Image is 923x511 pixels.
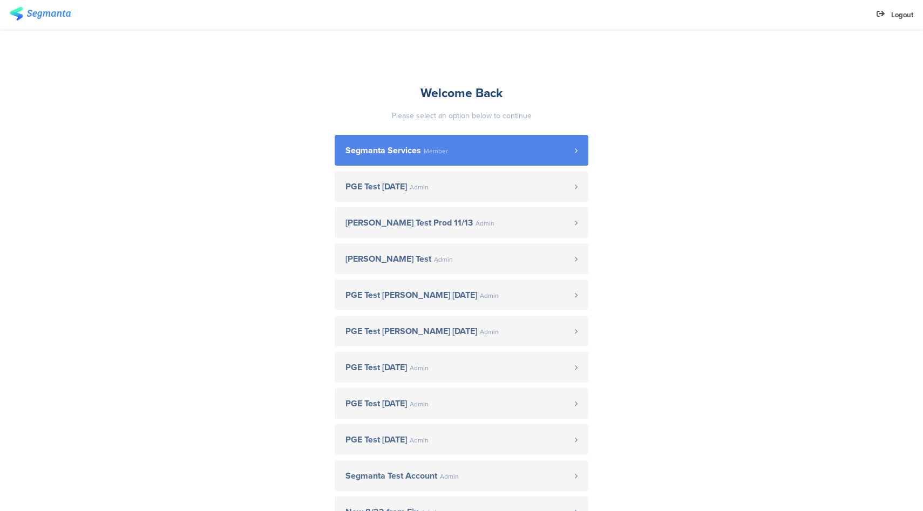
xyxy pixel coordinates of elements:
[891,10,913,20] span: Logout
[335,84,588,102] div: Welcome Back
[345,472,437,480] span: Segmanta Test Account
[480,292,499,299] span: Admin
[434,256,453,263] span: Admin
[335,243,588,274] a: [PERSON_NAME] Test Admin
[335,207,588,238] a: [PERSON_NAME] Test Prod 11/13 Admin
[410,437,429,444] span: Admin
[345,182,407,191] span: PGE Test [DATE]
[345,291,477,299] span: PGE Test [PERSON_NAME] [DATE]
[345,146,421,155] span: Segmanta Services
[335,424,588,455] a: PGE Test [DATE] Admin
[335,171,588,202] a: PGE Test [DATE] Admin
[424,148,448,154] span: Member
[410,401,429,407] span: Admin
[476,220,494,227] span: Admin
[335,388,588,419] a: PGE Test [DATE] Admin
[335,280,588,310] a: PGE Test [PERSON_NAME] [DATE] Admin
[335,352,588,383] a: PGE Test [DATE] Admin
[345,255,431,263] span: [PERSON_NAME] Test
[345,363,407,372] span: PGE Test [DATE]
[345,327,477,336] span: PGE Test [PERSON_NAME] [DATE]
[335,316,588,346] a: PGE Test [PERSON_NAME] [DATE] Admin
[440,473,459,480] span: Admin
[480,329,499,335] span: Admin
[335,110,588,121] div: Please select an option below to continue
[345,219,473,227] span: [PERSON_NAME] Test Prod 11/13
[345,399,407,408] span: PGE Test [DATE]
[335,460,588,491] a: Segmanta Test Account Admin
[410,365,429,371] span: Admin
[10,7,71,21] img: segmanta logo
[335,135,588,166] a: Segmanta Services Member
[345,435,407,444] span: PGE Test [DATE]
[410,184,429,190] span: Admin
